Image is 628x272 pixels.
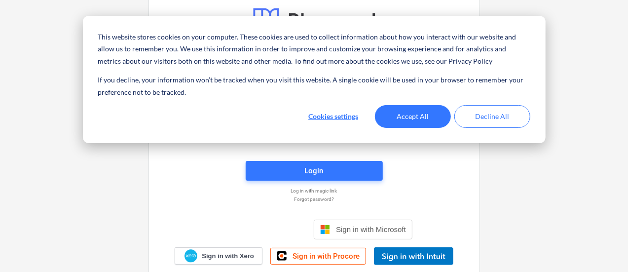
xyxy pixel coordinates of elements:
div: Login [305,164,324,177]
a: Forgot password? [166,196,462,202]
img: Xero logo [185,249,197,263]
span: Sign in with Microsoft [336,225,406,233]
p: If you decline, your information won’t be tracked when you visit this website. A single cookie wi... [98,74,530,98]
button: Decline All [454,105,530,128]
span: Sign in with Procore [293,252,360,261]
a: Sign in with Procore [270,248,366,265]
button: Accept All [375,105,451,128]
a: Sign in with Xero [175,247,262,265]
div: Cookie banner [83,16,546,143]
button: Cookies settings [296,105,371,128]
span: Sign in with Xero [202,252,254,261]
a: Log in with magic link [166,188,462,194]
img: Microsoft logo [320,225,330,234]
p: This website stores cookies on your computer. These cookies are used to collect information about... [98,31,530,68]
iframe: Chat Widget [579,225,628,272]
button: Login [246,161,383,181]
iframe: Sign in with Google Button [211,219,311,240]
